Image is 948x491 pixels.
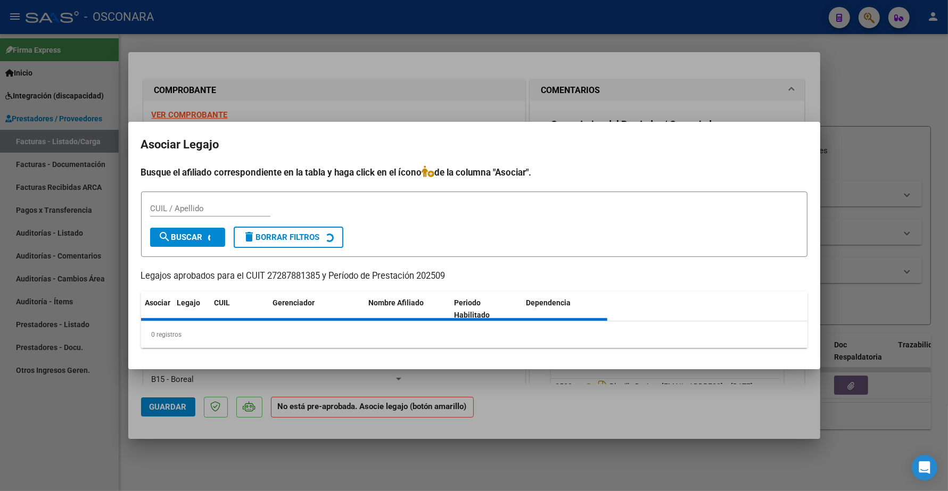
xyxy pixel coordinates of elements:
[150,228,225,247] button: Buscar
[159,230,171,243] mat-icon: search
[141,292,173,327] datatable-header-cell: Asociar
[173,292,210,327] datatable-header-cell: Legajo
[369,298,424,307] span: Nombre Afiliado
[215,298,230,307] span: CUIL
[141,270,807,283] p: Legajos aprobados para el CUIT 27287881385 y Período de Prestación 202509
[454,298,490,319] span: Periodo Habilitado
[141,165,807,179] h4: Busque el afiliado correspondiente en la tabla y haga click en el ícono de la columna "Asociar".
[269,292,365,327] datatable-header-cell: Gerenciador
[912,455,937,480] div: Open Intercom Messenger
[243,230,256,243] mat-icon: delete
[210,292,269,327] datatable-header-cell: CUIL
[365,292,450,327] datatable-header-cell: Nombre Afiliado
[141,321,807,348] div: 0 registros
[145,298,171,307] span: Asociar
[243,232,320,242] span: Borrar Filtros
[234,227,343,248] button: Borrar Filtros
[159,232,203,242] span: Buscar
[273,298,315,307] span: Gerenciador
[526,298,571,307] span: Dependencia
[522,292,607,327] datatable-header-cell: Dependencia
[450,292,522,327] datatable-header-cell: Periodo Habilitado
[141,135,807,155] h2: Asociar Legajo
[177,298,201,307] span: Legajo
